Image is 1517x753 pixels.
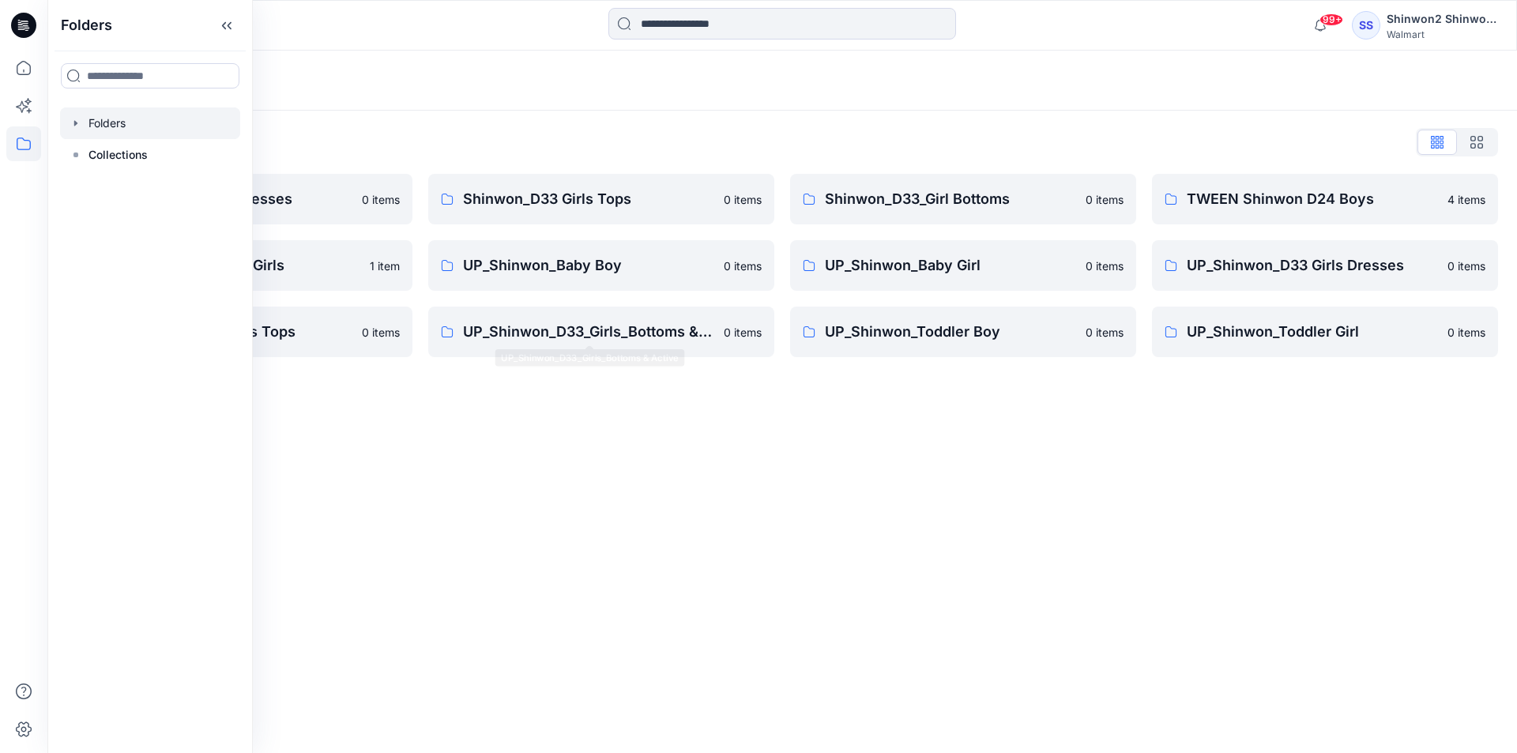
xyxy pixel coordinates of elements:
[1152,174,1498,224] a: TWEEN Shinwon D24 Boys4 items
[1447,258,1485,274] p: 0 items
[428,307,774,357] a: UP_Shinwon_D33_Girls_Bottoms & Active0 items
[1152,240,1498,291] a: UP_Shinwon_D33 Girls Dresses0 items
[1187,188,1438,210] p: TWEEN Shinwon D24 Boys
[724,324,762,341] p: 0 items
[790,240,1136,291] a: UP_Shinwon_Baby Girl0 items
[724,258,762,274] p: 0 items
[1319,13,1343,26] span: 99+
[362,324,400,341] p: 0 items
[428,240,774,291] a: UP_Shinwon_Baby Boy0 items
[825,254,1076,277] p: UP_Shinwon_Baby Girl
[1447,191,1485,208] p: 4 items
[362,191,400,208] p: 0 items
[1447,324,1485,341] p: 0 items
[1187,254,1438,277] p: UP_Shinwon_D33 Girls Dresses
[790,174,1136,224] a: Shinwon_D33_Girl Bottoms0 items
[1387,28,1497,40] div: Walmart
[1152,307,1498,357] a: UP_Shinwon_Toddler Girl0 items
[370,258,400,274] p: 1 item
[1086,258,1124,274] p: 0 items
[825,188,1076,210] p: Shinwon_D33_Girl Bottoms
[1352,11,1380,40] div: SS
[1387,9,1497,28] div: Shinwon2 Shinwon2
[88,145,148,164] p: Collections
[463,321,714,343] p: UP_Shinwon_D33_Girls_Bottoms & Active
[825,321,1076,343] p: UP_Shinwon_Toddler Boy
[724,191,762,208] p: 0 items
[463,188,714,210] p: Shinwon_D33 Girls Tops
[1086,324,1124,341] p: 0 items
[1086,191,1124,208] p: 0 items
[463,254,714,277] p: UP_Shinwon_Baby Boy
[428,174,774,224] a: Shinwon_D33 Girls Tops0 items
[790,307,1136,357] a: UP_Shinwon_Toddler Boy0 items
[1187,321,1438,343] p: UP_Shinwon_Toddler Girl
